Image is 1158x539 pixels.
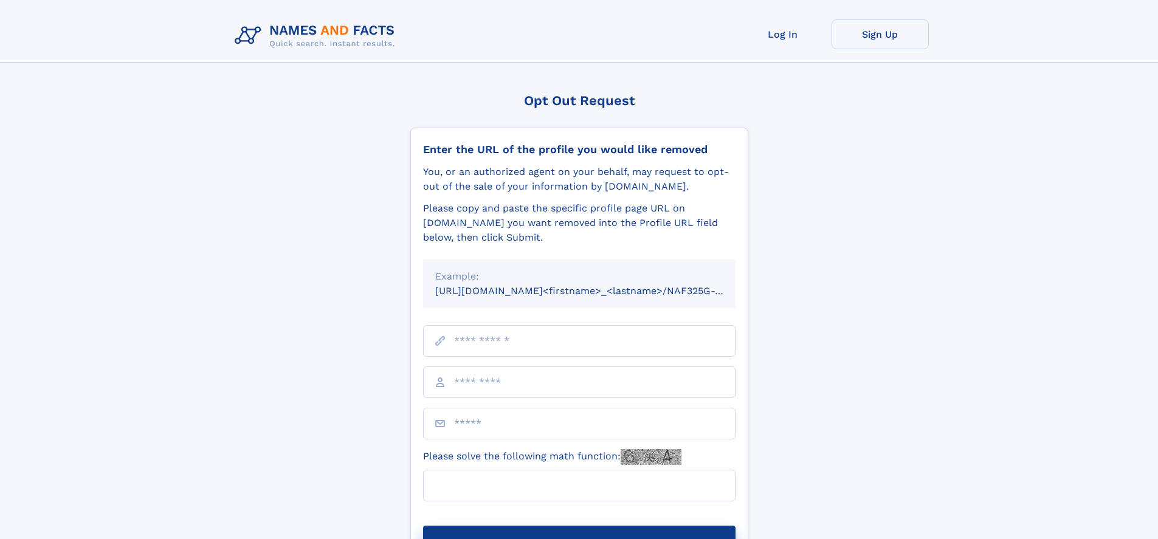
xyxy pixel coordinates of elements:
[423,449,681,465] label: Please solve the following math function:
[435,285,759,297] small: [URL][DOMAIN_NAME]<firstname>_<lastname>/NAF325G-xxxxxxxx
[423,201,736,245] div: Please copy and paste the specific profile page URL on [DOMAIN_NAME] you want removed into the Pr...
[423,143,736,156] div: Enter the URL of the profile you would like removed
[435,269,723,284] div: Example:
[734,19,832,49] a: Log In
[423,165,736,194] div: You, or an authorized agent on your behalf, may request to opt-out of the sale of your informatio...
[410,93,748,108] div: Opt Out Request
[230,19,405,52] img: Logo Names and Facts
[832,19,929,49] a: Sign Up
